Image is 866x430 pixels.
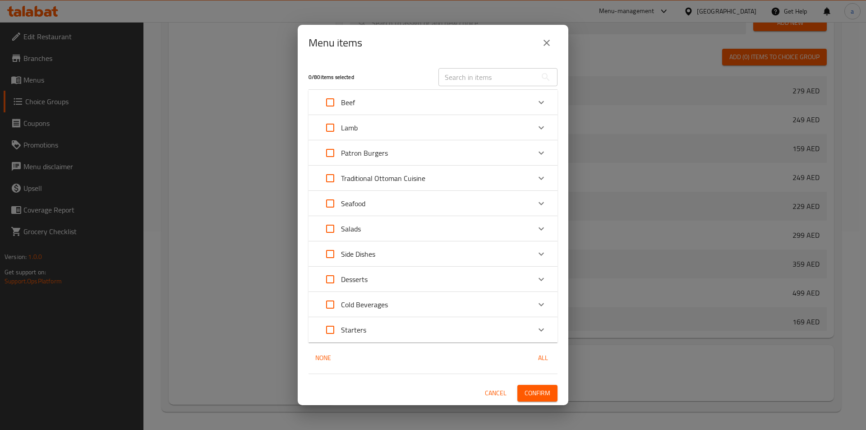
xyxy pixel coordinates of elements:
[536,32,557,54] button: close
[309,191,557,216] div: Expand
[341,148,388,158] p: Patron Burgers
[485,388,507,399] span: Cancel
[525,388,550,399] span: Confirm
[517,385,557,402] button: Confirm
[309,267,557,292] div: Expand
[309,241,557,267] div: Expand
[309,350,337,366] button: None
[341,249,375,259] p: Side Dishes
[309,115,557,140] div: Expand
[341,97,355,108] p: Beef
[312,352,334,364] span: None
[309,140,557,166] div: Expand
[341,274,368,285] p: Desserts
[309,292,557,317] div: Expand
[481,385,510,402] button: Cancel
[438,68,537,86] input: Search in items
[309,90,557,115] div: Expand
[309,166,557,191] div: Expand
[341,198,365,209] p: Seafood
[341,173,425,184] p: Traditional Ottoman Cuisine
[309,317,557,342] div: Expand
[309,216,557,241] div: Expand
[341,299,388,310] p: Cold Beverages
[529,350,557,366] button: All
[309,36,362,50] h2: Menu items
[532,352,554,364] span: All
[341,223,361,234] p: Salads
[309,74,428,81] h5: 0 / 80 items selected
[341,324,366,335] p: Starters
[341,122,358,133] p: Lamb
